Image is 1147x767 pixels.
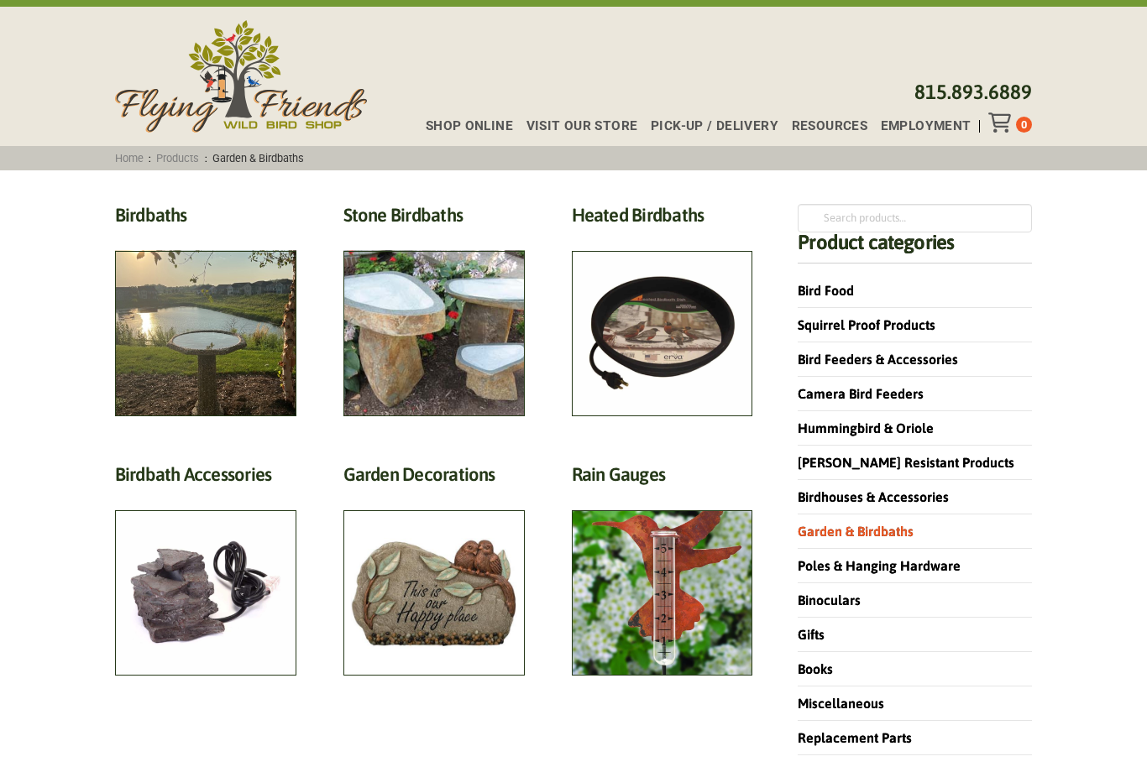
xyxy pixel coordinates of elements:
[798,204,1032,232] input: Search products…
[798,352,958,367] a: Bird Feeders & Accessories
[778,120,867,133] a: Resources
[881,120,972,133] span: Employment
[513,120,637,133] a: Visit Our Store
[798,627,825,642] a: Gifts
[914,81,1032,103] a: 815.893.6889
[798,455,1014,470] a: [PERSON_NAME] Resistant Products
[651,120,778,133] span: Pick-up / Delivery
[867,120,971,133] a: Employment
[798,317,935,332] a: Squirrel Proof Products
[798,386,924,401] a: Camera Bird Feeders
[572,204,753,235] h2: Heated Birdbaths
[798,661,833,676] a: Books
[798,730,912,745] a: Replacement Parts
[115,463,296,494] h2: Birdbath Accessories
[412,120,513,133] a: Shop Online
[988,112,1016,133] div: Toggle Off Canvas Content
[798,489,949,504] a: Birdhouses & Accessories
[798,524,914,539] a: Garden & Birdbaths
[115,204,296,235] h2: Birdbaths
[109,152,309,164] span: : :
[792,120,867,133] span: Resources
[207,152,310,164] span: Garden & Birdbaths
[115,20,367,133] img: Flying Friends Wild Bird Shop Logo
[343,463,525,676] a: Visit product category Garden Decorations
[798,696,884,711] a: Miscellaneous
[798,420,934,436] a: Hummingbird & Oriole
[637,120,778,133] a: Pick-up / Delivery
[343,204,525,416] a: Visit product category Stone Birdbaths
[798,558,961,573] a: Poles & Hanging Hardware
[343,463,525,494] h2: Garden Decorations
[572,463,753,494] h2: Rain Gauges
[115,463,296,676] a: Visit product category Birdbath Accessories
[572,204,753,416] a: Visit product category Heated Birdbaths
[109,152,149,164] a: Home
[798,283,854,298] a: Bird Food
[1021,118,1027,131] span: 0
[115,204,296,416] a: Visit product category Birdbaths
[426,120,513,133] span: Shop Online
[572,463,753,676] a: Visit product category Rain Gauges
[343,204,525,235] h2: Stone Birdbaths
[151,152,205,164] a: Products
[798,592,861,608] a: Binoculars
[526,120,638,133] span: Visit Our Store
[798,232,1032,263] h4: Product categories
